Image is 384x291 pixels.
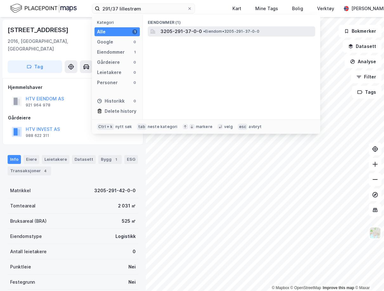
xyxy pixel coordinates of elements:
button: Filter [351,71,381,83]
div: markere [196,124,212,129]
a: Mapbox [272,286,289,290]
div: avbryt [249,124,262,129]
div: Datasett [72,155,96,164]
div: 921 964 978 [26,103,50,108]
div: tab [137,124,146,130]
div: Kategori [97,20,140,25]
div: Gårdeiere [8,114,138,122]
div: Delete history [105,107,136,115]
div: Ctrl + k [97,124,114,130]
div: Verktøy [317,5,334,12]
div: Eiendomstype [10,233,42,240]
img: logo.f888ab2527a4732fd821a326f86c7f29.svg [10,3,77,14]
span: 3205-291-37-0-0 [160,28,202,35]
div: 0 [132,80,137,85]
div: Matrikkel [10,187,31,194]
div: Logistikk [115,233,136,240]
div: 2 031 ㎡ [118,202,136,210]
div: velg [224,124,233,129]
div: Eiendommer (1) [143,15,320,26]
div: Eiere [23,155,39,164]
button: Datasett [343,40,381,53]
div: 0 [132,98,137,104]
div: [STREET_ADDRESS] [8,25,70,35]
button: Tags [352,86,381,98]
div: esc [238,124,248,130]
div: Bygg [98,155,122,164]
div: Transaksjoner [8,166,51,175]
div: ESG [124,155,138,164]
div: Bolig [292,5,303,12]
div: Info [8,155,21,164]
div: 0 [132,60,137,65]
div: Personer [97,79,118,86]
div: Nei [128,278,136,286]
div: 1 [132,50,137,55]
div: Tomteareal [10,202,36,210]
div: nytt søk [115,124,132,129]
div: Eiendommer [97,48,125,56]
div: 0 [132,70,137,75]
img: Z [369,227,381,239]
div: Leietakere [97,69,121,76]
div: Google [97,38,113,46]
input: Søk på adresse, matrikkel, gårdeiere, leietakere eller personer [100,4,187,13]
div: 1 [132,29,137,34]
div: Hjemmelshaver [8,84,138,91]
button: Tag [8,60,62,73]
div: 0 [132,39,137,44]
div: Punktleie [10,263,31,271]
div: Mine Tags [255,5,278,12]
iframe: Chat Widget [352,261,384,291]
div: 525 ㎡ [122,217,136,225]
a: OpenStreetMap [290,286,321,290]
span: Eiendom • 3205-291-37-0-0 [203,29,259,34]
div: 3205-291-42-0-0 [94,187,136,194]
span: • [203,29,205,34]
div: 0 [133,248,136,255]
div: Bruksareal (BRA) [10,217,47,225]
div: Historikk [97,97,125,105]
div: 1 [113,156,119,163]
button: Bokmerker [339,25,381,37]
div: Kart [232,5,241,12]
div: Festegrunn [10,278,35,286]
div: 2016, [GEOGRAPHIC_DATA], [GEOGRAPHIC_DATA] [8,37,103,53]
div: neste kategori [148,124,178,129]
div: 4 [42,168,49,174]
div: Nei [128,263,136,271]
div: Gårdeiere [97,58,120,66]
div: Kontrollprogram for chat [352,261,384,291]
div: 988 622 311 [26,133,49,138]
button: Analyse [345,55,381,68]
a: Improve this map [323,286,354,290]
div: Antall leietakere [10,248,47,255]
div: Leietakere [42,155,69,164]
div: Alle [97,28,106,36]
